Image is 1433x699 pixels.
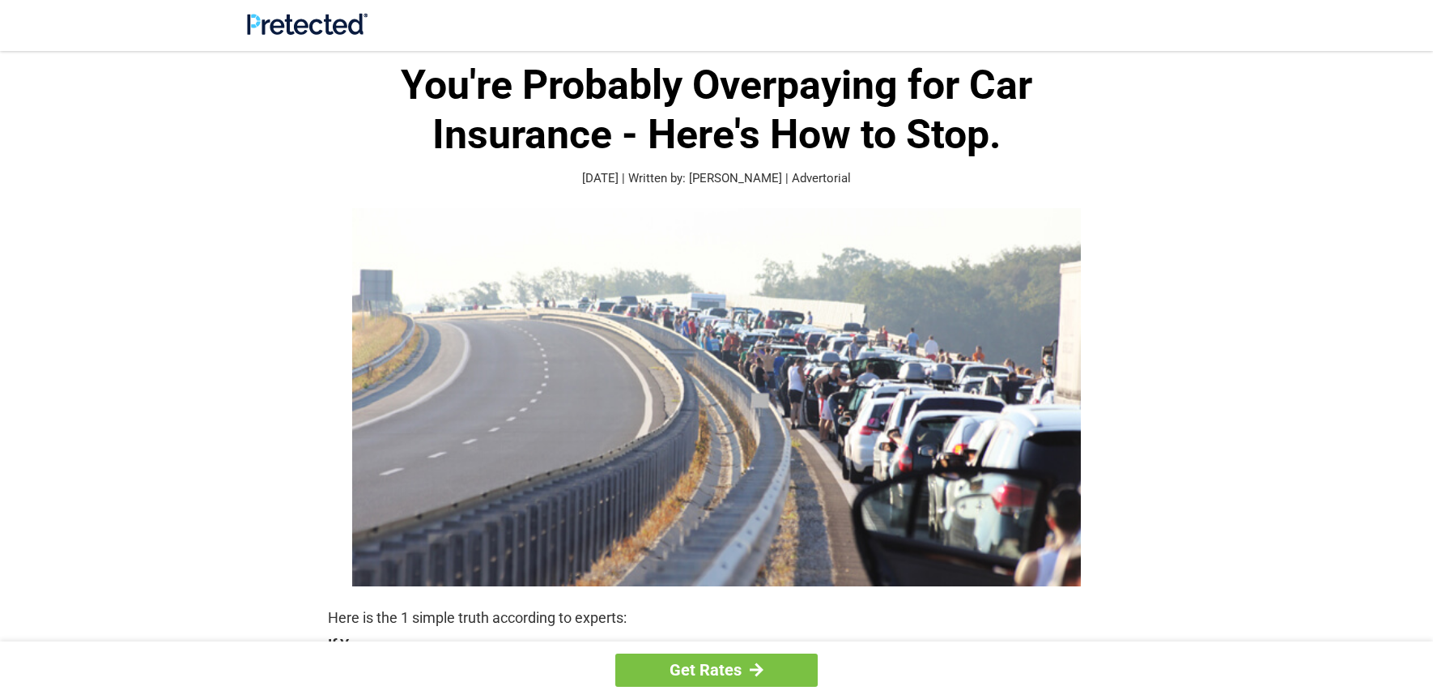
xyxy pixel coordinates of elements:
a: Site Logo [247,23,368,38]
h1: You're Probably Overpaying for Car Insurance - Here's How to Stop. [328,61,1105,160]
img: Site Logo [247,13,368,35]
strong: If You: [328,637,1105,652]
p: Here is the 1 simple truth according to experts: [328,607,1105,629]
a: Get Rates [615,654,818,687]
p: [DATE] | Written by: [PERSON_NAME] | Advertorial [328,169,1105,188]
